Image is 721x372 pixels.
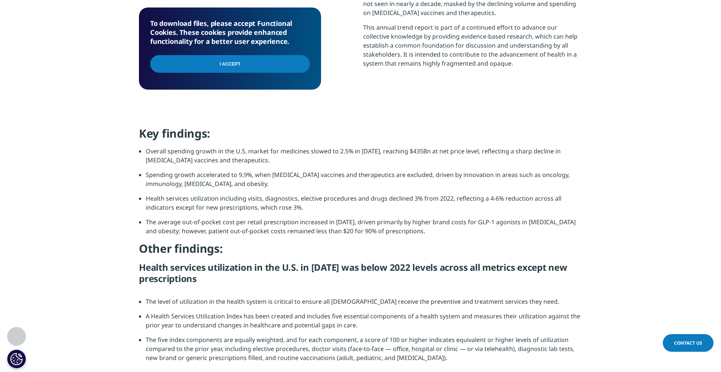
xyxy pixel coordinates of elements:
[146,194,582,217] li: Health services utilization including visits, diagnostics, elective procedures and drugs declined...
[139,262,582,290] h5: Health services utilization in the U.S. in [DATE] was below 2022 levels across all metrics except...
[146,217,582,241] li: The average out-of-pocket cost per retail prescription increased in [DATE], driven primarily by h...
[146,297,582,312] li: The level of utilization in the health system is critical to ensure all [DEMOGRAPHIC_DATA] receiv...
[146,147,582,170] li: Overall spending growth in the U.S. market for medicines slowed to 2.5% in [DATE], reaching $435B...
[139,126,582,147] h4: Key findings:
[150,55,310,73] input: I Accept
[674,340,702,346] span: Contact Us
[663,334,713,352] a: Contact Us
[139,241,582,262] h4: Other findings:
[7,349,26,368] button: Cookies Settings
[363,23,582,73] p: This annual trend report is part of a continued effort to advance our collective knowledge by pro...
[146,335,582,368] li: The five index components are equally weighted, and for each component, a score of 100 or higher ...
[146,170,582,194] li: Spending growth accelerated to 9.9%, when [MEDICAL_DATA] vaccines and therapeutics are excluded, ...
[146,312,582,335] li: A Health Services Utilization Index has been created and includes five essential components of a ...
[150,19,310,46] h5: To download files, please accept Functional Cookies. These cookies provide enhanced functionality...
